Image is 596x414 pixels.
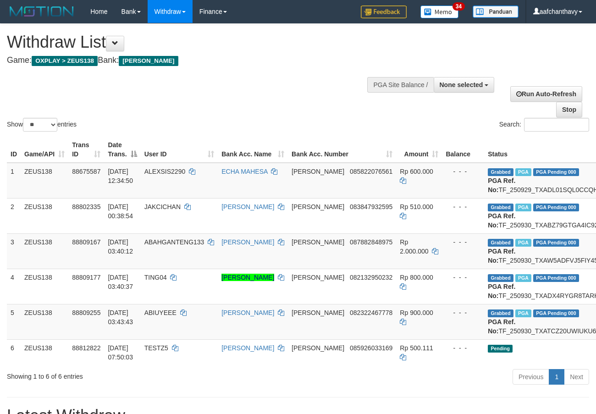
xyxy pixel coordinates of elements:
span: [DATE] 03:40:37 [108,274,133,290]
span: Grabbed [488,204,513,211]
th: Trans ID: activate to sort column ascending [68,137,104,163]
span: Marked by aaftanly [515,239,531,247]
span: 88812822 [72,344,100,352]
img: panduan.png [473,6,519,18]
span: Rp 510.000 [400,203,433,210]
span: Marked by aaftanly [515,274,531,282]
label: Show entries [7,118,77,132]
span: [PERSON_NAME] [292,203,344,210]
a: ECHA MAHESA [221,168,267,175]
span: Rp 500.111 [400,344,433,352]
span: PGA Pending [533,204,579,211]
span: [PERSON_NAME] [292,238,344,246]
span: [DATE] 12:34:50 [108,168,133,184]
td: 5 [7,304,21,339]
th: Bank Acc. Number: activate to sort column ascending [288,137,396,163]
span: Copy 082132950232 to clipboard [350,274,392,281]
span: [PERSON_NAME] [292,274,344,281]
th: Amount: activate to sort column ascending [396,137,442,163]
td: ZEUS138 [21,233,68,269]
a: [PERSON_NAME] [221,238,274,246]
span: JAKCICHAN [144,203,181,210]
a: Stop [556,102,582,117]
span: [DATE] 03:40:12 [108,238,133,255]
td: 3 [7,233,21,269]
span: ABAHGANTENG133 [144,238,204,246]
a: [PERSON_NAME] [221,203,274,210]
span: [PERSON_NAME] [292,344,344,352]
span: Rp 900.000 [400,309,433,316]
div: PGA Site Balance / [367,77,433,93]
span: Marked by aaftanly [515,309,531,317]
span: ABIUYEEE [144,309,177,316]
span: Copy 087882848975 to clipboard [350,238,392,246]
a: [PERSON_NAME] [221,344,274,352]
div: - - - [446,167,480,176]
span: PGA Pending [533,168,579,176]
span: [PERSON_NAME] [292,168,344,175]
span: 34 [453,2,465,11]
div: - - - [446,308,480,317]
span: Copy 085926033169 to clipboard [350,344,392,352]
td: 6 [7,339,21,365]
b: PGA Ref. No: [488,212,515,229]
span: Pending [488,345,513,353]
span: ALEXSIS2290 [144,168,186,175]
span: 88809167 [72,238,100,246]
input: Search: [524,118,589,132]
a: Run Auto-Refresh [510,86,582,102]
span: PGA Pending [533,309,579,317]
a: Next [564,369,589,385]
span: Rp 800.000 [400,274,433,281]
span: Copy 083847932595 to clipboard [350,203,392,210]
button: None selected [434,77,495,93]
div: - - - [446,273,480,282]
b: PGA Ref. No: [488,283,515,299]
a: [PERSON_NAME] [221,309,274,316]
span: Marked by aafpengsreynich [515,168,531,176]
b: PGA Ref. No: [488,177,515,193]
span: [DATE] 00:38:54 [108,203,133,220]
span: [DATE] 03:43:43 [108,309,133,326]
span: Marked by aafsreyleap [515,204,531,211]
th: User ID: activate to sort column ascending [141,137,218,163]
span: PGA Pending [533,274,579,282]
div: - - - [446,237,480,247]
td: ZEUS138 [21,198,68,233]
span: Grabbed [488,274,513,282]
span: OXPLAY > ZEUS138 [32,56,98,66]
span: Grabbed [488,168,513,176]
label: Search: [499,118,589,132]
td: ZEUS138 [21,304,68,339]
img: Feedback.jpg [361,6,407,18]
a: 1 [549,369,564,385]
span: 88675587 [72,168,100,175]
b: PGA Ref. No: [488,318,515,335]
span: 88809177 [72,274,100,281]
span: [DATE] 07:50:03 [108,344,133,361]
td: ZEUS138 [21,163,68,199]
th: Game/API: activate to sort column ascending [21,137,68,163]
div: - - - [446,343,480,353]
span: Copy 082322467778 to clipboard [350,309,392,316]
div: Showing 1 to 6 of 6 entries [7,368,242,381]
img: Button%20Memo.svg [420,6,459,18]
span: 88809255 [72,309,100,316]
img: MOTION_logo.png [7,5,77,18]
td: 2 [7,198,21,233]
select: Showentries [23,118,57,132]
span: Grabbed [488,239,513,247]
span: 88802335 [72,203,100,210]
b: PGA Ref. No: [488,248,515,264]
td: 4 [7,269,21,304]
h1: Withdraw List [7,33,388,51]
td: 1 [7,163,21,199]
span: PGA Pending [533,239,579,247]
span: [PERSON_NAME] [292,309,344,316]
th: ID [7,137,21,163]
span: Rp 2.000.000 [400,238,428,255]
h4: Game: Bank: [7,56,388,65]
span: [PERSON_NAME] [119,56,178,66]
td: ZEUS138 [21,339,68,365]
a: [PERSON_NAME] [221,274,274,281]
